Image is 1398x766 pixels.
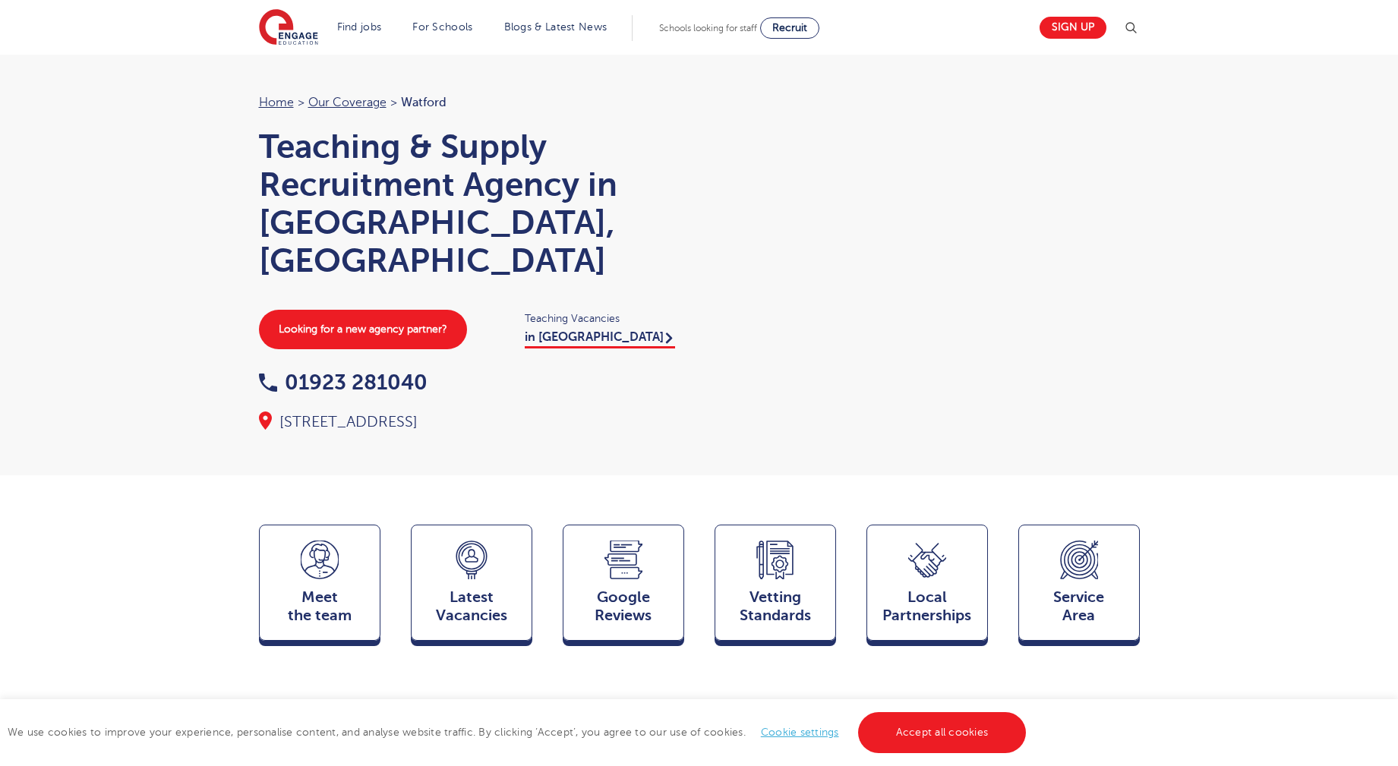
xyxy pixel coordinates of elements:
span: Schools looking for staff [659,23,757,33]
a: VettingStandards [715,525,836,648]
a: Cookie settings [761,727,839,738]
span: Teaching Vacancies [525,310,684,327]
a: Looking for a new agency partner? [259,310,467,349]
a: ServiceArea [1018,525,1140,648]
span: Google Reviews [571,588,676,625]
a: Local Partnerships [866,525,988,648]
img: Engage Education [259,9,318,47]
a: Find jobs [337,21,382,33]
span: Vetting Standards [723,588,828,625]
a: Recruit [760,17,819,39]
a: GoogleReviews [563,525,684,648]
a: in [GEOGRAPHIC_DATA] [525,330,675,348]
a: 01923 281040 [259,370,428,394]
a: Home [259,96,294,109]
a: LatestVacancies [411,525,532,648]
a: Sign up [1040,17,1106,39]
a: Our coverage [308,96,387,109]
a: Blogs & Latest News [504,21,607,33]
h1: Teaching & Supply Recruitment Agency in [GEOGRAPHIC_DATA], [GEOGRAPHIC_DATA] [259,128,684,279]
a: Meetthe team [259,525,380,648]
nav: breadcrumb [259,93,684,112]
span: Recruit [772,22,807,33]
span: Latest Vacancies [419,588,524,625]
span: We use cookies to improve your experience, personalise content, and analyse website traffic. By c... [8,727,1030,738]
a: Accept all cookies [858,712,1027,753]
span: Meet the team [267,588,372,625]
a: For Schools [412,21,472,33]
span: > [298,96,305,109]
span: > [390,96,397,109]
span: Watford [401,96,447,109]
span: Service Area [1027,588,1131,625]
span: Local Partnerships [875,588,980,625]
div: [STREET_ADDRESS] [259,411,684,433]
